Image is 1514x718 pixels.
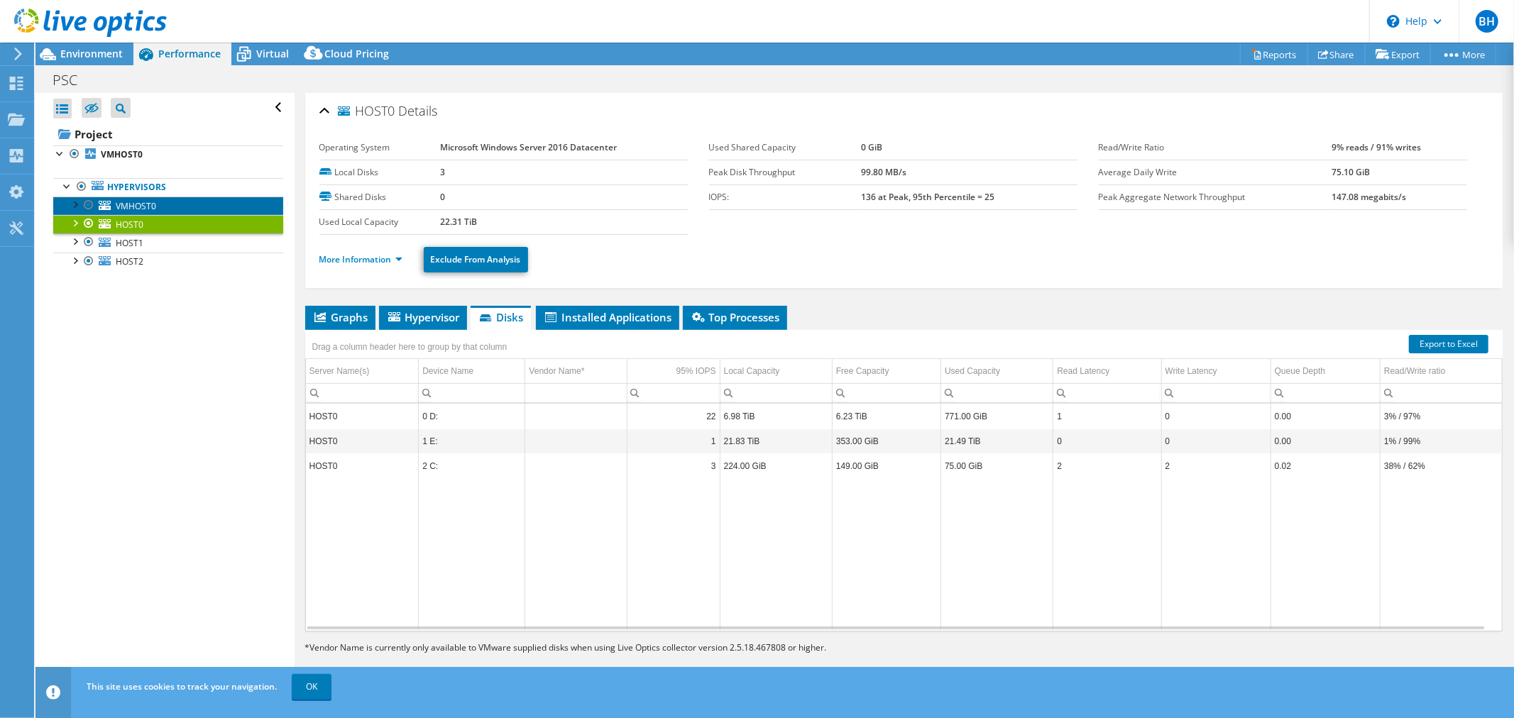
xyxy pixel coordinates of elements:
div: Read Latency [1057,363,1109,380]
div: Free Capacity [836,363,889,380]
td: Column Read/Write ratio, Value 3% / 97% [1381,404,1502,429]
b: 136 at Peak, 95th Percentile = 25 [862,191,995,203]
td: Local Capacity Column [720,359,832,384]
td: Column Read/Write ratio, Value 38% / 62% [1381,453,1502,478]
b: VMHOST0 [101,148,143,160]
td: Column Local Capacity, Value 21.83 TiB [720,429,832,453]
b: Microsoft Windows Server 2016 Datacenter [440,141,617,153]
td: Column Write Latency, Value 0 [1161,404,1271,429]
div: Write Latency [1165,363,1217,380]
td: Write Latency Column [1161,359,1271,384]
span: VMHOST0 [116,200,156,212]
span: BH [1476,10,1498,33]
td: Column Free Capacity, Filter cell [832,383,940,402]
td: Column Write Latency, Filter cell [1161,383,1271,402]
label: Used Local Capacity [319,215,441,229]
td: Column 95% IOPS, Value 3 [627,453,720,478]
td: Used Capacity Column [941,359,1053,384]
td: Column Local Capacity, Value 224.00 GiB [720,453,832,478]
td: Column Server Name(s), Value HOST0 [306,429,419,453]
span: Cloud Pricing [324,47,389,60]
td: Column Vendor Name*, Filter cell [525,383,627,402]
td: Column Device Name, Value 0 D: [419,404,525,429]
a: Share [1307,43,1366,65]
td: Column 95% IOPS, Filter cell [627,383,720,402]
td: Vendor Name* Column [525,359,627,384]
td: Column Free Capacity, Value 149.00 GiB [832,453,940,478]
td: Column Server Name(s), Value HOST0 [306,453,419,478]
div: Used Capacity [945,363,1000,380]
td: Column Vendor Name*, Value [525,429,627,453]
td: Column Used Capacity, Filter cell [941,383,1053,402]
b: 22.31 TiB [440,216,477,228]
td: Column Queue Depth, Value 0.00 [1271,429,1380,453]
span: This site uses cookies to track your navigation. [87,680,277,692]
a: VMHOST0 [53,197,283,215]
b: 9% reads / 91% writes [1332,141,1421,153]
label: Peak Disk Throughput [709,165,862,179]
a: Exclude From Analysis [424,247,528,272]
span: Virtual [256,47,289,60]
span: HOST2 [116,255,143,267]
td: Column Vendor Name*, Value [525,453,627,478]
td: Read/Write ratio Column [1381,359,1502,384]
span: Performance [158,47,221,60]
td: Column Server Name(s), Value HOST0 [306,404,419,429]
a: Export to Excel [1409,335,1488,353]
td: Column Device Name, Filter cell [419,383,525,402]
td: Column Used Capacity, Value 75.00 GiB [941,453,1053,478]
label: Average Daily Write [1099,165,1332,179]
a: HOST0 [53,215,283,233]
b: 147.08 megabits/s [1332,191,1406,203]
div: Vendor Name* [529,363,622,380]
span: Hypervisor [386,310,460,324]
td: Column Read/Write ratio, Value 1% / 99% [1381,429,1502,453]
a: Hypervisors [53,178,283,197]
td: Column Local Capacity, Value 6.98 TiB [720,404,832,429]
td: 95% IOPS Column [627,359,720,384]
td: Column Server Name(s), Filter cell [306,383,419,402]
div: Server Name(s) [309,363,370,380]
b: 99.80 MB/s [862,166,907,178]
div: 95% IOPS [676,363,716,380]
td: Column Free Capacity, Value 353.00 GiB [832,429,940,453]
td: Column Device Name, Value 2 C: [419,453,525,478]
a: HOST2 [53,253,283,271]
td: Column Queue Depth, Value 0.00 [1271,404,1380,429]
span: Installed Applications [543,310,672,324]
td: Column Read Latency, Filter cell [1053,383,1161,402]
td: Column Write Latency, Value 0 [1161,429,1271,453]
td: Column Read Latency, Value 0 [1053,429,1161,453]
span: Graphs [312,310,368,324]
label: Peak Aggregate Network Throughput [1099,190,1332,204]
span: HOST0 [116,219,143,231]
a: Export [1365,43,1431,65]
a: More [1430,43,1496,65]
b: 0 [440,191,445,203]
span: Details [399,102,438,119]
a: More Information [319,253,402,265]
span: HOST0 [338,104,395,118]
td: Free Capacity Column [832,359,940,384]
td: Read Latency Column [1053,359,1161,384]
td: Column Queue Depth, Value 0.02 [1271,453,1380,478]
label: Used Shared Capacity [709,140,862,155]
td: Column Queue Depth, Filter cell [1271,383,1380,402]
td: Queue Depth Column [1271,359,1380,384]
td: Column Used Capacity, Value 21.49 TiB [941,429,1053,453]
label: IOPS: [709,190,862,204]
b: 3 [440,166,445,178]
td: Column Read/Write ratio, Filter cell [1381,383,1502,402]
a: Reports [1240,43,1308,65]
span: Disks [478,310,524,324]
label: Shared Disks [319,190,441,204]
div: Drag a column header here to group by that column [309,337,511,357]
td: Column Free Capacity, Value 6.23 TiB [832,404,940,429]
td: Server Name(s) Column [306,359,419,384]
td: Column Vendor Name*, Value [525,404,627,429]
div: Data grid [305,330,1503,631]
span: Top Processes [690,310,780,324]
td: Column 95% IOPS, Value 1 [627,429,720,453]
td: Column Device Name, Value 1 E: [419,429,525,453]
a: VMHOST0 [53,145,283,164]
